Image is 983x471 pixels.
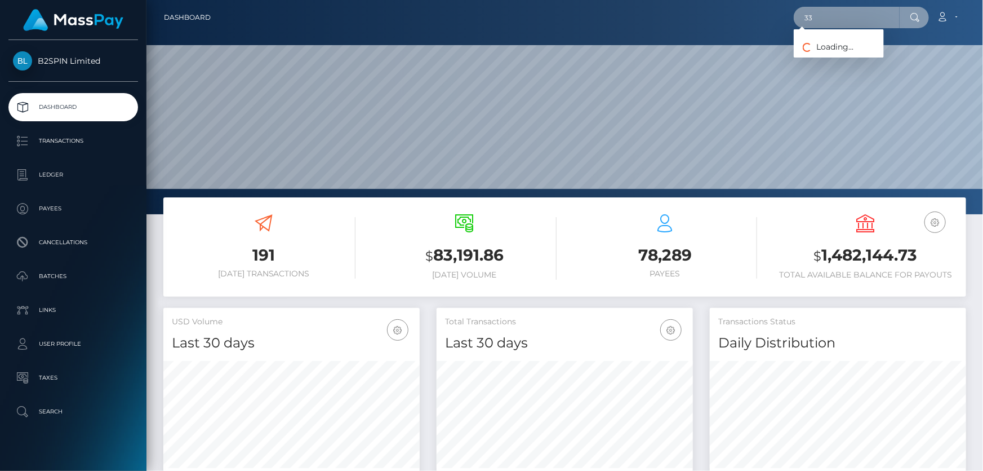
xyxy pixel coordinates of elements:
[8,262,138,290] a: Batches
[172,244,355,266] h3: 191
[8,93,138,121] a: Dashboard
[13,200,134,217] p: Payees
[8,398,138,426] a: Search
[372,244,556,267] h3: 83,191.86
[8,330,138,358] a: User Profile
[8,161,138,189] a: Ledger
[172,316,411,328] h5: USD Volume
[8,127,138,155] a: Transactions
[774,270,958,280] h6: Total Available Balance for Payouts
[794,7,900,28] input: Search...
[8,228,138,257] a: Cancellations
[718,333,958,353] h4: Daily Distribution
[8,296,138,324] a: Links
[13,166,134,183] p: Ledger
[445,333,684,353] h4: Last 30 days
[573,269,757,279] h6: Payees
[425,248,433,264] small: $
[445,316,684,328] h5: Total Transactions
[13,302,134,319] p: Links
[164,6,211,29] a: Dashboard
[718,316,958,328] h5: Transactions Status
[573,244,757,266] h3: 78,289
[172,333,411,353] h4: Last 30 days
[23,9,123,31] img: MassPay Logo
[814,248,822,264] small: $
[794,42,853,52] span: Loading...
[774,244,958,267] h3: 1,482,144.73
[8,195,138,223] a: Payees
[8,364,138,392] a: Taxes
[13,369,134,386] p: Taxes
[172,269,355,279] h6: [DATE] Transactions
[13,99,134,116] p: Dashboard
[13,133,134,149] p: Transactions
[13,51,32,71] img: B2SPIN Limited
[13,234,134,251] p: Cancellations
[13,268,134,285] p: Batches
[8,56,138,66] span: B2SPIN Limited
[13,403,134,420] p: Search
[13,336,134,353] p: User Profile
[372,270,556,280] h6: [DATE] Volume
